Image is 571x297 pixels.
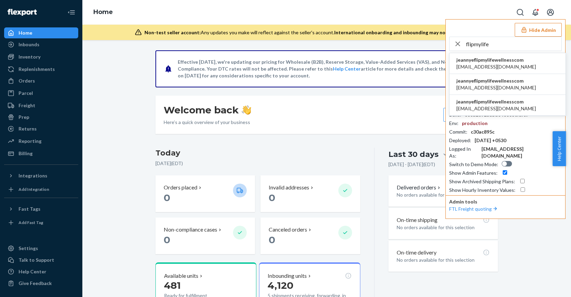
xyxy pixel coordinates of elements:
img: hand-wave emoji [242,105,251,115]
p: Non-compliance cases [164,226,217,234]
a: Replenishments [4,64,78,75]
div: Integrations [19,172,47,179]
button: Non-compliance cases 0 [155,218,255,254]
div: production [462,120,488,127]
button: Create new [443,108,490,122]
p: Invalid addresses [269,184,309,191]
p: On-time shipping [397,216,438,224]
div: Inbounds [19,41,39,48]
button: Open Search Box [513,5,527,19]
div: Replenishments [19,66,55,73]
a: Prep [4,112,78,123]
a: Inventory [4,51,78,62]
div: Deployed : [449,137,471,144]
button: Invalid addresses 0 [260,175,360,212]
div: [DATE] +0530 [475,137,506,144]
p: Available units [164,272,198,280]
a: Talk to Support [4,255,78,265]
span: [EMAIL_ADDRESS][DOMAIN_NAME] [456,84,536,91]
button: Close Navigation [65,5,78,19]
p: On-time delivery [397,249,436,257]
a: Inbounds [4,39,78,50]
p: No orders available for this selection [397,257,490,263]
span: Non-test seller account: [144,29,201,35]
a: Freight [4,100,78,111]
div: Logged In As : [449,146,478,159]
div: Help Center [19,268,46,275]
p: Admin tools [449,198,562,205]
div: Settings [19,245,38,252]
div: Show Hourly Inventory Values : [449,187,515,194]
button: Give Feedback [4,278,78,289]
a: FTL Freight quoting [449,206,499,212]
div: Returns [19,125,37,132]
p: No orders available for this selection [397,224,490,231]
a: Help Center [333,66,361,72]
a: Home [93,8,113,16]
h1: Welcome back [164,104,251,116]
span: 0 [269,234,275,246]
a: Returns [4,123,78,134]
input: Search or paste seller ID [466,37,561,51]
div: Prep [19,114,29,121]
span: International onboarding and inbounding may not work during impersonation. [334,29,512,35]
p: [DATE] - [DATE] ( EDT ) [388,161,435,168]
div: c30ac895c [471,128,494,135]
a: Add Fast Tag [4,217,78,228]
img: Flexport logo [8,9,37,16]
span: [EMAIL_ADDRESS][DOMAIN_NAME] [456,105,536,112]
span: jeannyeflipmylifewellnesscom [456,77,536,84]
span: jeannyeflipmylifewellnesscom [456,57,536,63]
p: Canceled orders [269,226,307,234]
span: [EMAIL_ADDRESS][DOMAIN_NAME] [456,63,536,70]
a: Help Center [4,266,78,277]
div: Talk to Support [19,257,54,263]
div: Inventory [19,53,40,60]
div: Reporting [19,138,42,145]
div: Last 30 days [388,149,439,160]
div: Show Archived Shipping Plans : [449,178,515,185]
div: Show Admin Features : [449,170,498,176]
div: Home [19,29,32,36]
button: Orders placed 0 [155,175,255,212]
button: Canceled orders 0 [260,218,360,254]
div: Fast Tags [19,206,40,212]
span: 481 [164,280,181,291]
a: Add Integration [4,184,78,195]
span: 4,120 [268,280,293,291]
div: Switch to Demo Mode : [449,161,498,168]
div: Commit : [449,128,467,135]
a: Orders [4,75,78,86]
button: Help Center [552,131,566,166]
a: Parcel [4,88,78,99]
span: jeannyeflipmylifewellnesscom [456,98,536,105]
p: Here’s a quick overview of your business [164,119,251,126]
button: Integrations [4,170,78,181]
div: Add Fast Tag [19,220,43,225]
p: Inbounding units [268,272,307,280]
ol: breadcrumbs [88,2,118,22]
span: 0 [164,234,170,246]
h3: Today [155,148,360,159]
p: Orders placed [164,184,197,191]
div: Any updates you make will reflect against the seller's account. [144,29,512,36]
button: Delivered orders [397,184,442,191]
a: Billing [4,148,78,159]
a: Home [4,27,78,38]
div: Add Integration [19,186,49,192]
span: 0 [164,192,170,203]
div: [EMAIL_ADDRESS][DOMAIN_NAME] [481,146,562,159]
button: Fast Tags [4,203,78,214]
div: Parcel [19,90,33,97]
button: Open account menu [544,5,557,19]
a: Settings [4,243,78,254]
div: Orders [19,77,35,84]
div: Give Feedback [19,280,52,287]
p: No orders available for this selection [397,191,490,198]
button: Open notifications [528,5,542,19]
span: 0 [269,192,275,203]
a: Reporting [4,136,78,147]
div: Freight [19,102,35,109]
button: Hide Admin [515,23,562,37]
